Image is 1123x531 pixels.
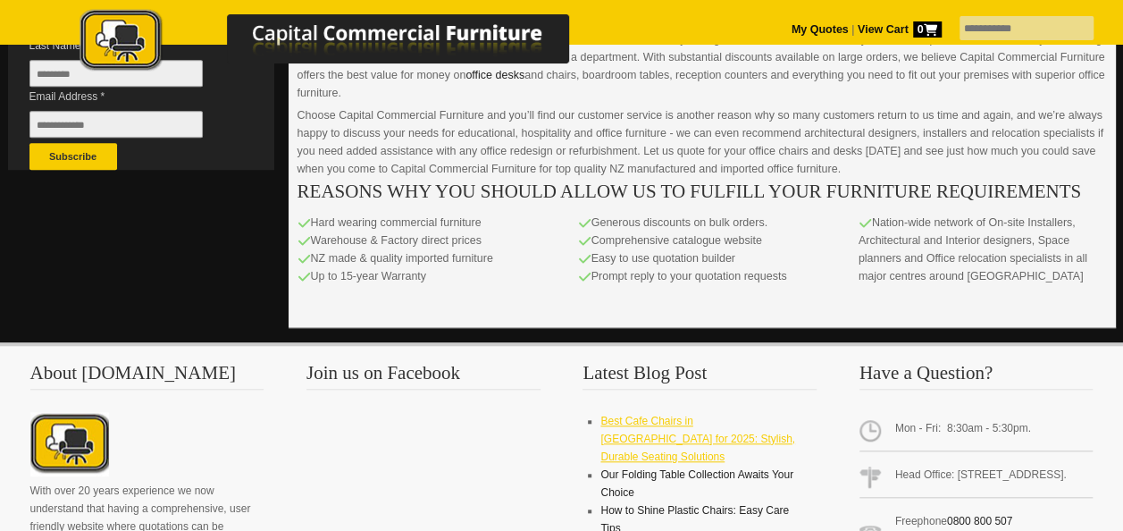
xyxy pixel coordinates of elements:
a: My Quotes [792,23,849,36]
p: Generous discounts on bulk orders. Comprehensive catalogue website Easy to use quotation builder ... [578,214,826,285]
a: Our Folding Table Collection Awaits Your Choice [600,468,793,499]
p: Nation-wide network of On-site Installers, Architectural and Interior designers, Space planners a... [859,214,1107,285]
span: Last Name * [29,37,230,55]
h3: REASONS WHY YOU SHOULD ALLOW US TO FULFILL YOUR FURNITURE REQUIREMENTS [298,182,1107,200]
a: View Cart0 [854,23,941,36]
span: Mon - Fri: 8:30am - 5:30pm. [859,412,1094,451]
strong: View Cart [858,23,942,36]
img: About CCFNZ Logo [30,412,109,476]
span: Head Office: [STREET_ADDRESS]. [859,459,1094,498]
p: Choose Capital Commercial Furniture and you’ll find our customer service is another reason why so... [298,106,1107,178]
a: Capital Commercial Furniture Logo [30,9,656,80]
input: Email Address * [29,111,203,138]
a: Best Cafe Chairs in [GEOGRAPHIC_DATA] for 2025: Stylish, Durable Seating Solutions [600,415,795,463]
h3: Join us on Facebook [306,364,541,390]
span: 0 [913,21,942,38]
img: Capital Commercial Furniture Logo [30,9,656,74]
p: Hard wearing commercial furniture Warehouse & Factory direct prices NZ made & quality imported fu... [298,214,546,285]
h3: Latest Blog Post [582,364,817,390]
button: Subscribe [29,143,117,170]
h3: About [DOMAIN_NAME] [30,364,264,390]
input: Last Name * [29,60,203,87]
p: We tailor all quotations to your specific needs and offer a wide range of options and upgrades on... [298,13,1107,102]
a: 0800 800 507 [947,515,1012,527]
h3: Have a Question? [859,364,1094,390]
span: Email Address * [29,88,230,105]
